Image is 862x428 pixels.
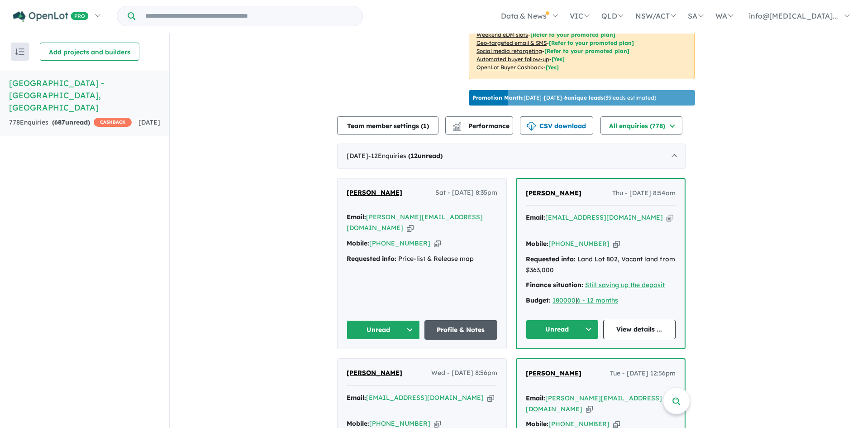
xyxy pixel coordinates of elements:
strong: Mobile: [526,240,548,248]
button: Copy [667,213,673,222]
span: 687 [54,118,65,126]
strong: Mobile: [526,420,548,428]
span: Sat - [DATE] 8:35pm [435,188,497,198]
span: Tue - [DATE] 12:56pm [610,368,676,379]
strong: Mobile: [347,419,369,428]
u: Automated buyer follow-up [476,56,549,63]
span: 1 [423,122,427,130]
div: Land Lot 802, Vacant land from $363,000 [526,254,676,276]
button: Copy [407,223,414,233]
button: Copy [487,393,494,403]
a: [PHONE_NUMBER] [548,420,610,428]
strong: Requested info: [526,255,576,263]
a: Still saving up the deposit [585,281,665,289]
button: Performance [445,116,513,135]
u: OpenLot Buyer Cashback [476,64,543,71]
button: Team member settings (1) [337,116,438,135]
button: All enquiries (778) [600,116,682,135]
span: Performance [454,122,510,130]
span: - 12 Enquir ies [368,152,443,160]
a: 6 - 12 months [577,296,618,304]
strong: Mobile: [347,239,369,247]
button: CSV download [520,116,593,135]
strong: Finance situation: [526,281,583,289]
p: [DATE] - [DATE] - ( 35 leads estimated) [472,94,656,102]
div: | [526,295,676,306]
a: View details ... [603,320,676,339]
a: 180000 [552,296,576,304]
img: bar-chart.svg [452,125,462,130]
img: sort.svg [15,48,24,55]
span: [Refer to your promoted plan] [530,31,615,38]
a: [PHONE_NUMBER] [548,240,610,248]
u: Social media retargeting [476,48,542,54]
span: [PERSON_NAME] [526,369,581,377]
div: [DATE] [337,144,686,169]
span: [Yes] [546,64,559,71]
span: [Refer to your promoted plan] [544,48,629,54]
a: [PERSON_NAME][EMAIL_ADDRESS][DOMAIN_NAME] [347,213,483,232]
a: [PHONE_NUMBER] [369,239,430,247]
button: Copy [434,239,441,248]
span: [Refer to your promoted plan] [549,39,634,46]
u: Geo-targeted email & SMS [476,39,547,46]
span: [Yes] [552,56,565,63]
button: Unread [526,320,599,339]
span: Thu - [DATE] 8:54am [612,188,676,199]
span: Wed - [DATE] 8:56pm [431,368,497,379]
strong: Email: [526,394,545,402]
img: Openlot PRO Logo White [13,11,89,22]
button: Copy [613,239,620,249]
span: [PERSON_NAME] [347,188,402,197]
span: [DATE] [138,118,160,126]
strong: Requested info: [347,255,396,263]
a: [PERSON_NAME][EMAIL_ADDRESS][DOMAIN_NAME] [526,394,662,413]
a: [EMAIL_ADDRESS][DOMAIN_NAME] [366,394,484,402]
b: Promotion Month: [472,94,524,101]
div: Price-list & Release map [347,254,497,264]
a: [PERSON_NAME] [526,188,581,199]
strong: ( unread) [408,152,443,160]
span: [PERSON_NAME] [526,189,581,197]
h5: [GEOGRAPHIC_DATA] - [GEOGRAPHIC_DATA] , [GEOGRAPHIC_DATA] [9,77,160,114]
strong: Email: [347,394,366,402]
a: [PHONE_NUMBER] [369,419,430,428]
button: Unread [347,320,420,340]
button: Add projects and builders [40,43,139,61]
a: [PERSON_NAME] [526,368,581,379]
a: [EMAIL_ADDRESS][DOMAIN_NAME] [545,213,663,221]
img: download icon [527,122,536,131]
div: 778 Enquir ies [9,117,132,128]
img: line-chart.svg [453,122,461,127]
strong: Email: [347,213,366,221]
a: [PERSON_NAME] [347,188,402,198]
button: Copy [586,404,593,414]
span: info@[MEDICAL_DATA]... [749,11,838,20]
u: Weekend eDM slots [476,31,528,38]
strong: Email: [526,213,545,221]
span: 12 [410,152,418,160]
input: Try estate name, suburb, builder or developer [137,6,361,26]
span: [PERSON_NAME] [347,369,402,377]
a: [PERSON_NAME] [347,368,402,379]
a: Profile & Notes [424,320,498,340]
b: 6 unique leads [564,94,604,101]
strong: Budget: [526,296,551,304]
strong: ( unread) [52,118,90,126]
span: CASHBACK [94,118,132,127]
